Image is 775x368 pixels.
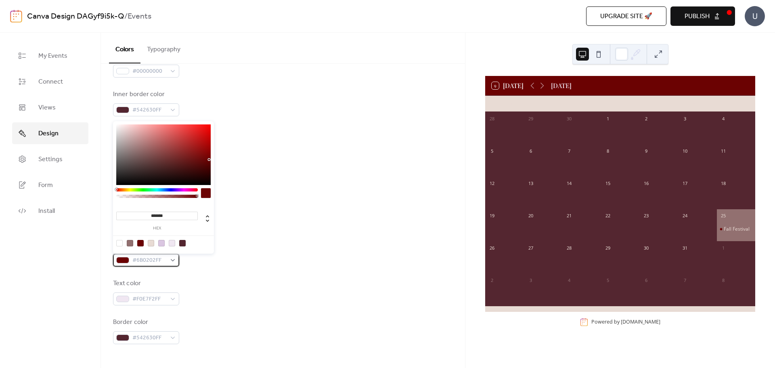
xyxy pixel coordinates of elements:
div: 9 [642,147,651,156]
span: Design [38,129,59,139]
span: Connect [38,77,63,87]
label: hex [116,226,198,231]
a: My Events [12,45,88,67]
div: 13 [526,179,535,188]
span: #00000000 [132,67,166,76]
span: #542630FF [132,333,166,343]
div: 7 [565,147,574,156]
div: rgb(240, 231, 242) [169,240,175,246]
span: Form [38,181,53,190]
div: 22 [603,212,612,221]
div: 10 [681,147,689,156]
div: 16 [642,179,651,188]
div: Fall Festival [724,226,750,232]
div: 25 [719,212,728,221]
div: Fall Festival [716,226,755,232]
div: 24 [681,212,689,221]
a: Design [12,122,88,144]
b: Events [128,9,151,24]
a: [DOMAIN_NAME] [621,318,660,325]
div: Sun [492,96,528,112]
div: 15 [603,179,612,188]
div: 4 [565,276,574,285]
div: Fri [675,96,712,112]
div: 3 [526,276,535,285]
div: rgb(232, 219, 212) [148,240,154,246]
div: 30 [565,115,574,124]
span: #542630FF [132,105,166,115]
div: Powered by [591,318,660,325]
div: Border color [113,318,178,327]
div: 1 [603,115,612,124]
span: Publish [685,12,710,21]
div: 12 [488,179,496,188]
button: Typography [140,33,187,63]
span: Upgrade site 🚀 [600,12,652,21]
div: 4 [719,115,728,124]
div: 14 [565,179,574,188]
div: 2 [642,115,651,124]
div: 23 [642,212,651,221]
div: rgba(0, 0, 0, 0) [116,240,123,246]
div: 6 [526,147,535,156]
div: 21 [565,212,574,221]
div: 11 [719,147,728,156]
div: rgb(84, 38, 48) [179,240,186,246]
div: 29 [526,115,535,124]
a: Views [12,97,88,118]
div: rgb(218, 198, 225) [158,240,165,246]
div: 6 [642,276,651,285]
a: Install [12,200,88,222]
div: 5 [488,147,496,156]
div: Mon [528,96,565,112]
div: Tue [565,96,602,112]
span: #F0E7F2FF [132,294,166,304]
button: Colors [109,33,140,63]
span: Views [38,103,56,113]
span: Settings [38,155,63,164]
div: 28 [488,115,496,124]
button: Publish [670,6,735,26]
div: 26 [488,244,496,253]
div: rgb(107, 2, 2) [137,240,144,246]
div: rgb(146, 112, 112) [127,240,133,246]
div: 8 [603,147,612,156]
span: #6B0202FF [132,256,166,265]
div: 5 [603,276,612,285]
button: Upgrade site 🚀 [586,6,666,26]
div: Wed [602,96,639,112]
div: 2 [488,276,496,285]
div: 7 [681,276,689,285]
div: 29 [603,244,612,253]
a: Settings [12,148,88,170]
div: U [745,6,765,26]
div: 17 [681,179,689,188]
div: 20 [526,212,535,221]
div: 8 [719,276,728,285]
div: Inner border color [113,90,178,99]
a: Form [12,174,88,196]
span: Install [38,206,55,216]
img: logo [10,10,22,23]
div: Thu [639,96,675,112]
div: [DATE] [551,81,572,90]
div: Text color [113,279,178,288]
button: 9[DATE] [489,80,526,91]
a: Canva Design DAGyf9i5k-Q [27,9,124,24]
span: My Events [38,51,67,61]
div: 18 [719,179,728,188]
div: 1 [719,244,728,253]
div: 19 [488,212,496,221]
div: 3 [681,115,689,124]
div: 27 [526,244,535,253]
a: Connect [12,71,88,93]
div: 31 [681,244,689,253]
div: 28 [565,244,574,253]
div: Sat [712,96,749,112]
b: / [124,9,128,24]
div: 30 [642,244,651,253]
